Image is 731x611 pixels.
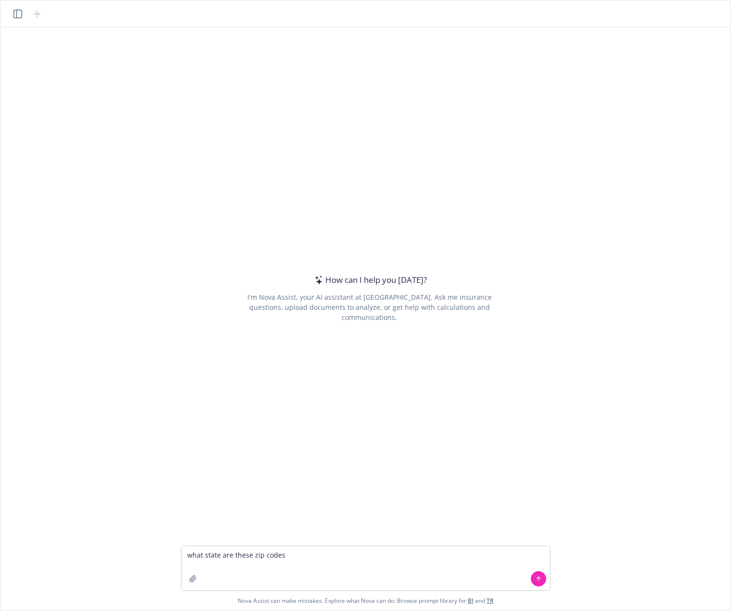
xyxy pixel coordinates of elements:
div: How can I help you [DATE]? [312,274,427,286]
textarea: what state are these zip codes [181,546,550,590]
div: I'm Nova Assist, your AI assistant at [GEOGRAPHIC_DATA]. Ask me insurance questions, upload docum... [234,292,505,322]
a: TR [487,597,494,605]
span: Nova Assist can make mistakes. Explore what Nova can do: Browse prompt library for and [238,591,494,611]
a: BI [468,597,474,605]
